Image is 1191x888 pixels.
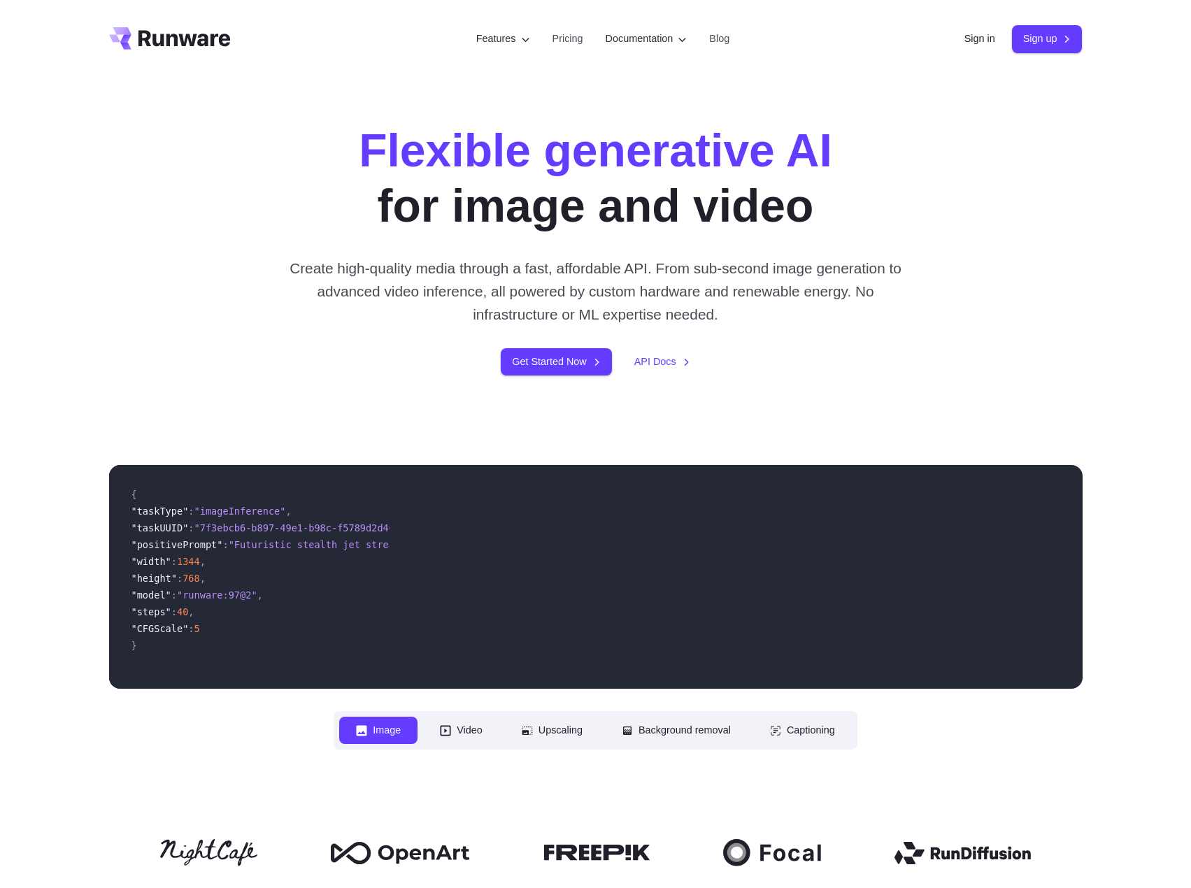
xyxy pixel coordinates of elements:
span: : [188,506,194,517]
span: , [200,573,206,584]
span: { [131,489,137,500]
strong: Flexible generative AI [359,124,832,176]
span: "positivePrompt" [131,539,223,550]
span: "steps" [131,606,171,617]
span: "width" [131,556,171,567]
span: } [131,640,137,651]
span: : [171,606,177,617]
span: : [188,623,194,634]
span: , [257,589,263,601]
span: , [285,506,291,517]
button: Upscaling [505,717,599,744]
span: : [171,556,177,567]
span: "taskType" [131,506,189,517]
a: Blog [709,31,729,47]
span: "height" [131,573,177,584]
button: Background removal [605,717,748,744]
a: Sign up [1012,25,1083,52]
a: Get Started Now [501,348,611,375]
a: Sign in [964,31,995,47]
h1: for image and video [359,123,832,234]
span: "taskUUID" [131,522,189,533]
span: "imageInference" [194,506,286,517]
span: 5 [194,623,200,634]
a: API Docs [634,354,690,370]
span: 40 [177,606,188,617]
label: Documentation [606,31,687,47]
span: : [188,522,194,533]
span: , [200,556,206,567]
span: "7f3ebcb6-b897-49e1-b98c-f5789d2d40d7" [194,522,412,533]
span: "Futuristic stealth jet streaking through a neon-lit cityscape with glowing purple exhaust" [229,539,750,550]
span: : [171,589,177,601]
label: Features [476,31,530,47]
button: Video [423,717,499,744]
p: Create high-quality media through a fast, affordable API. From sub-second image generation to adv... [284,257,907,327]
a: Pricing [552,31,583,47]
a: Go to / [109,27,231,50]
button: Captioning [753,717,852,744]
span: "model" [131,589,171,601]
span: 768 [183,573,200,584]
button: Image [339,717,418,744]
span: "runware:97@2" [177,589,257,601]
span: "CFGScale" [131,623,189,634]
span: , [188,606,194,617]
span: : [222,539,228,550]
span: : [177,573,183,584]
span: 1344 [177,556,200,567]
